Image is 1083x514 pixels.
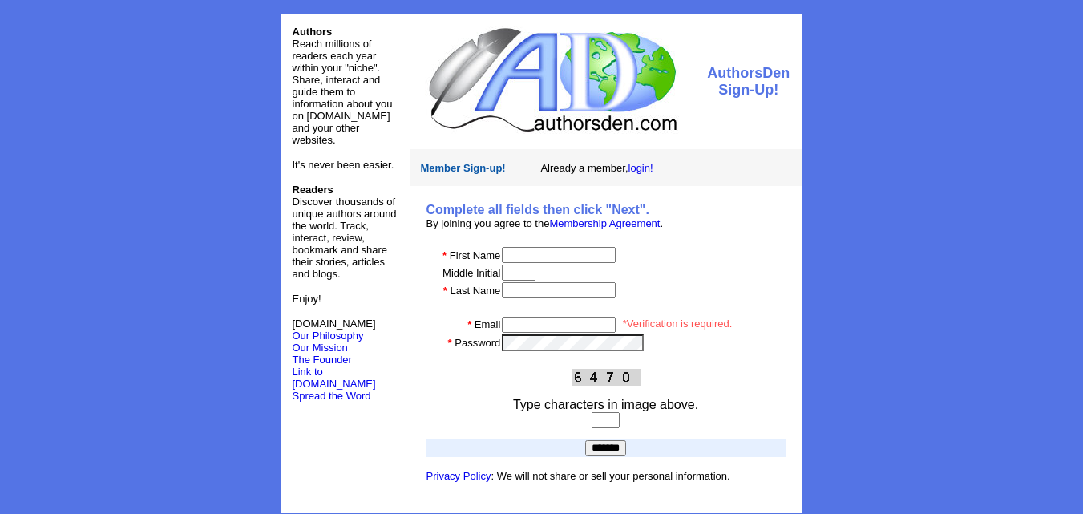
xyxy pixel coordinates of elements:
[572,369,641,386] img: This Is CAPTCHA Image
[540,162,653,174] font: Already a member,
[293,342,348,354] a: Our Mission
[293,388,371,402] a: Spread the Word
[475,318,501,330] font: Email
[293,159,394,171] font: It's never been easier.
[421,162,506,174] font: Member Sign-up!
[293,184,397,280] font: Discover thousands of unique authors around the world. Track, interact, review, bookmark and shar...
[426,470,730,482] font: : We will not share or sell your personal information.
[293,354,352,366] a: The Founder
[293,184,333,196] b: Readers
[425,26,679,134] img: logo.jpg
[426,470,491,482] a: Privacy Policy
[293,293,321,305] font: Enjoy!
[450,285,500,297] font: Last Name
[707,65,790,98] font: AuthorsDen Sign-Up!
[426,217,664,229] font: By joining you agree to the .
[293,318,376,342] font: [DOMAIN_NAME]
[628,162,653,174] a: login!
[426,203,649,217] b: Complete all fields then click "Next".
[293,390,371,402] font: Spread the Word
[293,38,393,146] font: Reach millions of readers each year within your "niche". Share, interact and guide them to inform...
[450,249,501,261] font: First Name
[455,337,500,349] font: Password
[623,318,733,330] font: *Verification is required.
[293,26,333,38] font: Authors
[293,330,364,342] a: Our Philosophy
[293,366,376,390] a: Link to [DOMAIN_NAME]
[442,267,500,279] font: Middle Initial
[513,398,698,411] font: Type characters in image above.
[549,217,660,229] a: Membership Agreement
